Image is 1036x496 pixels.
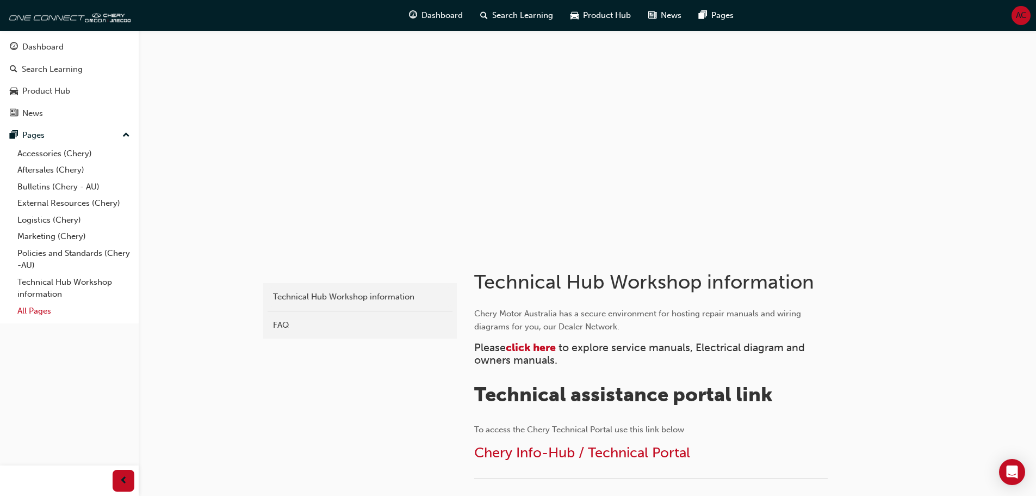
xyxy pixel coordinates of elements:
div: Open Intercom Messenger [999,459,1025,485]
a: guage-iconDashboard [400,4,472,27]
a: Bulletins (Chery - AU) [13,179,134,195]
span: up-icon [122,128,130,143]
span: news-icon [10,109,18,119]
span: To access the Chery Technical Portal use this link below [474,425,684,434]
a: Technical Hub Workshop information [13,274,134,303]
span: Chery Motor Australia has a secure environment for hosting repair manuals and wiring diagrams for... [474,309,803,332]
a: News [4,103,134,124]
div: Pages [22,129,45,142]
span: car-icon [570,9,579,22]
a: Aftersales (Chery) [13,162,134,179]
span: News [661,9,681,22]
span: AC [1016,9,1027,22]
a: search-iconSearch Learning [472,4,562,27]
a: car-iconProduct Hub [562,4,640,27]
span: search-icon [10,65,17,75]
h1: Technical Hub Workshop information [474,270,831,294]
span: Dashboard [421,9,463,22]
a: External Resources (Chery) [13,195,134,212]
a: Logistics (Chery) [13,212,134,229]
a: pages-iconPages [690,4,742,27]
a: Search Learning [4,59,134,79]
a: Marketing (Chery) [13,228,134,245]
span: Product Hub [583,9,631,22]
span: news-icon [648,9,656,22]
a: Technical Hub Workshop information [268,287,452,307]
div: Technical Hub Workshop information [273,291,447,303]
span: Search Learning [492,9,553,22]
a: All Pages [13,303,134,320]
a: Product Hub [4,81,134,101]
span: search-icon [480,9,488,22]
div: Dashboard [22,41,64,53]
div: News [22,107,43,120]
a: Dashboard [4,37,134,57]
a: FAQ [268,316,452,335]
span: guage-icon [409,9,417,22]
div: Product Hub [22,85,70,97]
span: Please [474,341,506,354]
img: oneconnect [5,4,131,26]
span: pages-icon [10,131,18,140]
button: DashboardSearch LearningProduct HubNews [4,35,134,125]
button: AC [1012,6,1031,25]
a: Policies and Standards (Chery -AU) [13,245,134,274]
span: guage-icon [10,42,18,52]
button: Pages [4,125,134,145]
a: Accessories (Chery) [13,145,134,162]
a: Chery Info-Hub / Technical Portal [474,444,690,461]
span: Technical assistance portal link [474,383,773,406]
span: Pages [711,9,734,22]
a: click here [506,341,556,354]
div: Search Learning [22,63,83,76]
div: FAQ [273,319,447,332]
span: pages-icon [699,9,707,22]
span: to explore service manuals, Electrical diagram and owners manuals. [474,341,808,366]
a: news-iconNews [640,4,690,27]
span: prev-icon [120,474,128,488]
span: car-icon [10,87,18,96]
